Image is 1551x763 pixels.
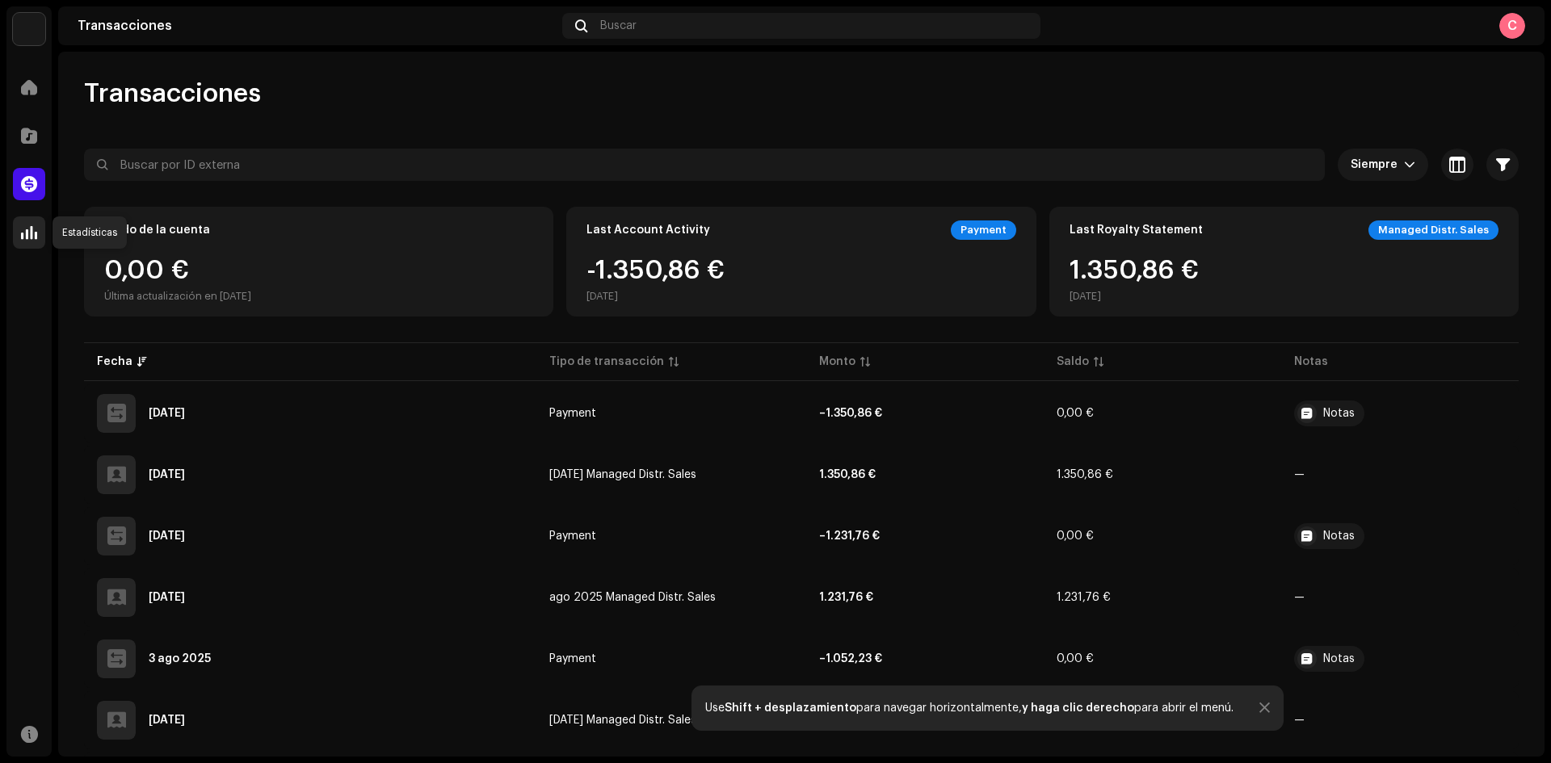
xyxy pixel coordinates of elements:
div: 8 sept 2025 [149,530,185,542]
span: Transacciones [84,78,261,110]
div: Transacciones [78,19,556,32]
div: 5 sept 2025 [149,592,185,603]
img: 297a105e-aa6c-4183-9ff4-27133c00f2e2 [13,13,45,45]
span: ago 2025 Managed Distr. Sales [549,592,716,603]
span: PAGADO via: PAYPAL I Cuenta de abono: ariasleonelcarlosalberto@gmail.com [1294,400,1506,426]
div: Monto [819,354,855,370]
div: Notas [1323,408,1355,419]
div: Última actualización en [DATE] [104,290,251,303]
span: PAGADO via: PAYPAL I Cuenta de abono: ariasleonelcarlosalberto@gmail.com [1294,523,1506,549]
div: Payment [951,220,1016,240]
div: 1 oct 2025 [149,469,185,480]
span: 0,00 € [1057,408,1094,419]
div: 5 oct 2025 [149,408,185,419]
span: sept 2025 Managed Distr. Sales [549,469,696,480]
span: 0,00 € [1057,653,1094,664]
input: Buscar por ID externa [84,149,1325,181]
span: Payment [549,408,596,419]
strong: –1.231,76 € [819,530,880,542]
div: 3 ago 2025 [149,653,211,664]
div: [DATE] [586,290,725,303]
re-a-table-badge: — [1294,715,1305,726]
div: Tipo de transacción [549,354,664,370]
div: Saldo [1057,354,1089,370]
div: Notas [1323,653,1355,664]
div: dropdown trigger [1404,149,1415,181]
span: 1.350,86 € [1057,469,1113,480]
span: 0,00 € [1057,530,1094,542]
strong: 1.350,86 € [819,469,876,480]
strong: Shift + desplazamiento [725,702,856,714]
div: Fecha [97,354,132,370]
span: Buscar [600,19,637,32]
strong: 1.231,76 € [819,592,873,603]
div: Managed Distr. Sales [1368,220,1498,240]
strong: –1.350,86 € [819,408,882,419]
span: Payment [549,530,596,542]
div: C [1499,13,1525,39]
div: [DATE] [1070,290,1199,303]
div: 31 jul 2025 [149,715,185,726]
div: Notas [1323,530,1355,542]
span: Siempre [1351,149,1404,181]
div: Last Royalty Statement [1070,224,1203,237]
span: Payment [549,653,596,664]
strong: y haga clic derecho [1022,702,1134,714]
span: jul 2025 Managed Distr. Sales [549,715,696,726]
div: Last Account Activity [586,224,710,237]
re-a-table-badge: — [1294,469,1305,480]
div: Saldo de la cuenta [104,224,210,237]
re-a-table-badge: — [1294,592,1305,603]
strong: –1.052,23 € [819,653,882,664]
div: Use para navegar horizontalmente, para abrir el menú. [705,702,1234,715]
span: PAGADO via: PAYPAL I Cuenta de abono: ariasleonelcarlosalberto@gmail.com [1294,646,1506,672]
span: 1.231,76 € [1057,592,1111,603]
